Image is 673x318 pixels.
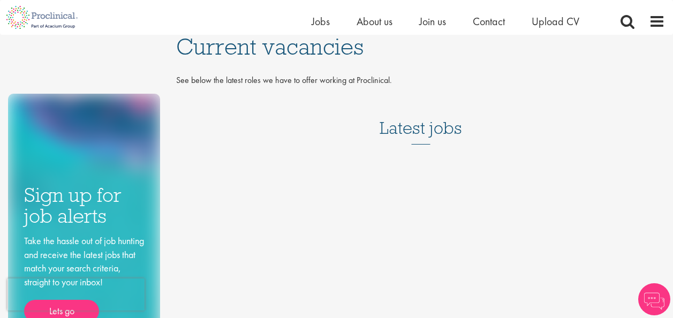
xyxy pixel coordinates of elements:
h3: Sign up for job alerts [24,185,144,226]
a: Join us [419,14,446,28]
img: Chatbot [638,283,670,315]
a: About us [357,14,392,28]
iframe: reCAPTCHA [7,278,145,311]
h3: Latest jobs [380,92,462,145]
a: Upload CV [532,14,579,28]
a: Contact [473,14,505,28]
a: Jobs [312,14,330,28]
span: Current vacancies [176,32,364,61]
p: See below the latest roles we have to offer working at Proclinical. [176,74,665,87]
